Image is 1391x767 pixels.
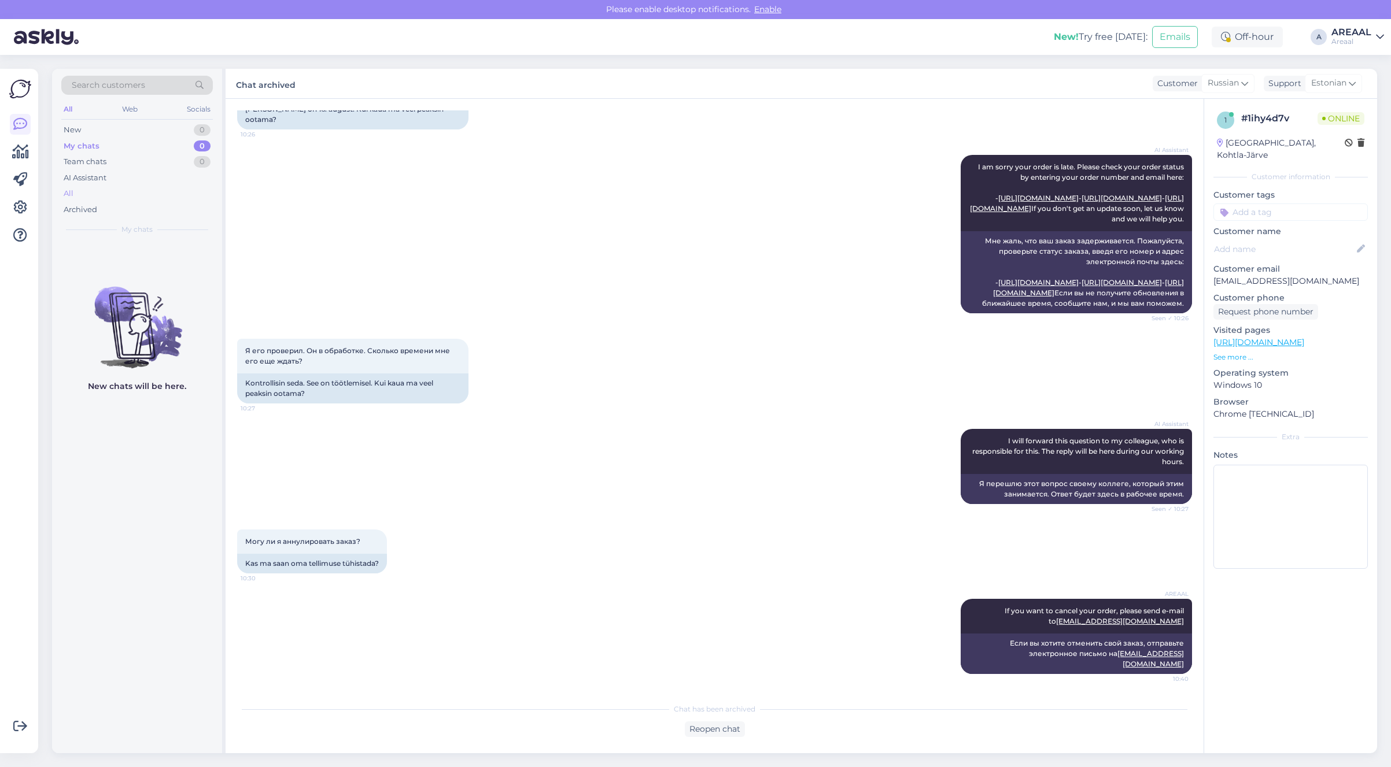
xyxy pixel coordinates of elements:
a: AREAALAreaal [1331,28,1384,46]
p: Browser [1213,396,1368,408]
span: Chat has been archived [674,704,755,714]
div: Reopen chat [685,721,745,737]
a: [EMAIL_ADDRESS][DOMAIN_NAME] [1056,617,1184,625]
span: Enable [751,4,785,14]
img: Askly Logo [9,78,31,100]
div: Web [120,102,140,117]
div: Socials [185,102,213,117]
span: Online [1318,112,1364,125]
p: See more ... [1213,352,1368,362]
p: Customer email [1213,263,1368,275]
span: Seen ✓ 10:27 [1145,505,1189,513]
a: [URL][DOMAIN_NAME] [998,194,1079,202]
span: Search customers [72,79,145,91]
span: Могу ли я аннулировать заказ? [245,537,360,546]
a: [URL][DOMAIN_NAME] [1082,194,1162,202]
span: Estonian [1311,77,1346,90]
div: AI Assistant [64,172,106,184]
a: [EMAIL_ADDRESS][DOMAIN_NAME] [1117,649,1184,668]
div: Areaal [1331,37,1371,46]
div: A [1311,29,1327,45]
div: Customer information [1213,172,1368,182]
p: Visited pages [1213,324,1368,336]
div: Мне жаль, что ваш заказ задерживается. Пожалуйста, проверьте статус заказа, введя его номер и адр... [961,231,1192,313]
div: New [64,124,81,136]
p: Customer name [1213,225,1368,238]
div: Customer [1153,77,1198,90]
div: AREAAL [1331,28,1371,37]
div: Kontrollisin seda. See on töötlemisel. Kui kaua ma veel peaksin ootama? [237,373,468,403]
div: Kas ma saan oma tellimuse tühistada? [237,554,387,573]
button: Emails [1152,26,1198,48]
div: [GEOGRAPHIC_DATA], Kohtla-Järve [1217,137,1345,161]
div: Try free [DATE]: [1054,30,1148,44]
label: Chat archived [236,76,296,91]
p: Notes [1213,449,1368,461]
span: AI Assistant [1145,420,1189,428]
span: AREAAL [1145,590,1189,598]
div: Extra [1213,432,1368,442]
span: Я его проверил. Он в обработке. Сколько времени мне его еще ждать? [245,346,452,365]
p: Operating system [1213,367,1368,379]
div: Off-hour [1212,27,1283,47]
span: If you want to cancel your order, please send e-mail to [1005,606,1186,625]
span: I will forward this question to my colleague, who is responsible for this. The reply will be here... [972,436,1186,466]
p: New chats will be here. [88,380,186,392]
a: [URL][DOMAIN_NAME] [998,278,1079,287]
div: Team chats [64,156,106,168]
span: Russian [1208,77,1239,90]
a: [URL][DOMAIN_NAME] [1082,278,1162,287]
span: 10:26 [241,130,284,139]
div: Archived [64,204,97,216]
div: 0 [194,140,211,152]
span: 10:27 [241,404,284,413]
span: Seen ✓ 10:26 [1145,314,1189,323]
span: 10:30 [241,574,284,583]
span: I am sorry your order is late. Please check your order status by entering your order number and e... [970,162,1186,223]
div: Support [1264,77,1301,90]
div: # 1ihy4d7v [1241,112,1318,125]
span: AI Assistant [1145,146,1189,154]
div: All [61,102,75,117]
div: Request phone number [1213,304,1318,320]
div: Я перешлю этот вопрос своему коллеге, который этим занимается. Ответ будет здесь в рабочее время. [961,474,1192,504]
img: No chats [52,266,222,370]
p: Customer phone [1213,292,1368,304]
p: Chrome [TECHNICAL_ID] [1213,408,1368,420]
span: 10:40 [1145,675,1189,683]
div: All [64,188,73,199]
div: My chats [64,140,99,152]
div: 0 [194,124,211,136]
div: 0 [194,156,211,168]
div: Если вы хотите отменить свой заказ, отправьте электронное письмо на [961,633,1192,674]
p: [EMAIL_ADDRESS][DOMAIN_NAME] [1213,275,1368,287]
p: Customer tags [1213,189,1368,201]
input: Add a tag [1213,203,1368,221]
input: Add name [1214,243,1355,255]
a: [URL][DOMAIN_NAME] [1213,337,1304,347]
span: 1 [1224,116,1227,124]
b: New! [1054,31,1079,42]
span: My chats [121,224,153,235]
p: Windows 10 [1213,379,1368,391]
